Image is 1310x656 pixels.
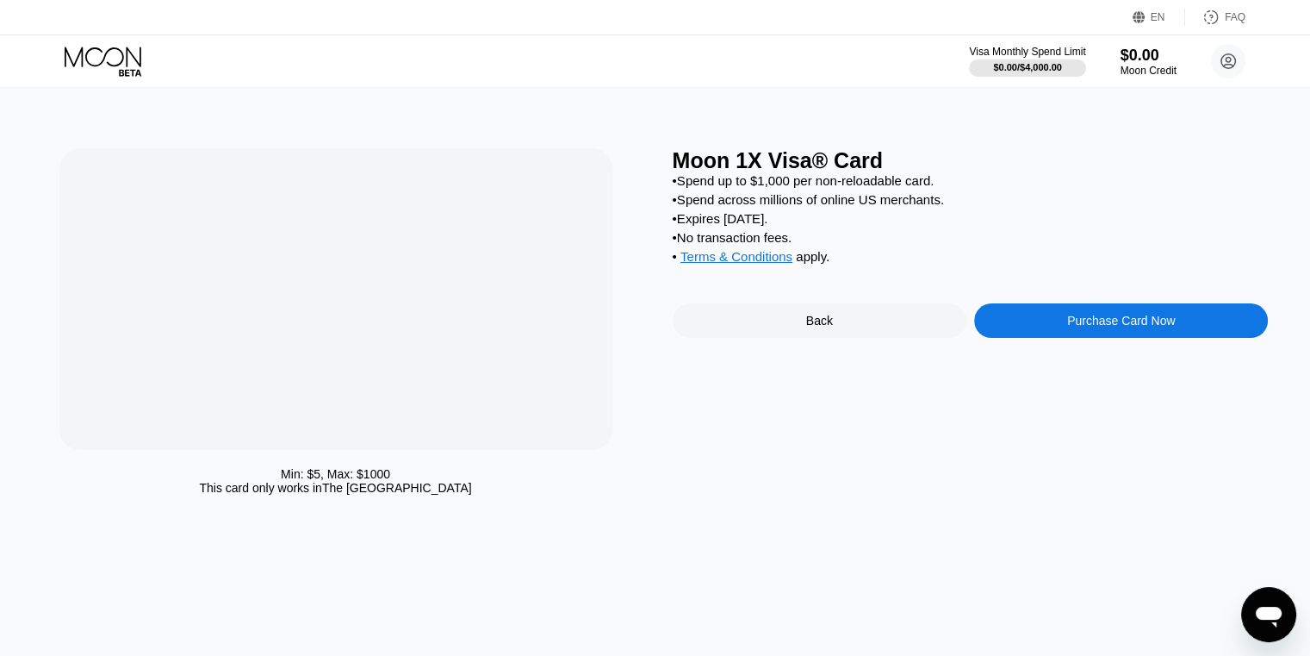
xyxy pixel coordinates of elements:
[969,46,1085,77] div: Visa Monthly Spend Limit$0.00/$4,000.00
[673,303,966,338] div: Back
[1185,9,1245,26] div: FAQ
[673,173,1269,188] div: • Spend up to $1,000 per non-reloadable card.
[1121,47,1177,77] div: $0.00Moon Credit
[806,314,833,328] div: Back
[680,249,792,268] div: Terms & Conditions
[993,62,1062,72] div: $0.00 / $4,000.00
[1151,11,1165,23] div: EN
[281,467,390,481] div: Min: $ 5 , Max: $ 1000
[673,192,1269,207] div: • Spend across millions of online US merchants.
[680,249,792,264] span: Terms & Conditions
[1241,587,1296,642] iframe: Button to launch messaging window
[1225,11,1245,23] div: FAQ
[974,303,1268,338] div: Purchase Card Now
[199,481,471,495] div: This card only works in The [GEOGRAPHIC_DATA]
[1067,314,1175,328] div: Purchase Card Now
[1133,9,1185,26] div: EN
[969,46,1085,58] div: Visa Monthly Spend Limit
[673,249,1269,268] div: • apply .
[1121,47,1177,65] div: $0.00
[673,148,1269,173] div: Moon 1X Visa® Card
[1121,65,1177,77] div: Moon Credit
[673,230,1269,245] div: • No transaction fees.
[673,211,1269,226] div: • Expires [DATE].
